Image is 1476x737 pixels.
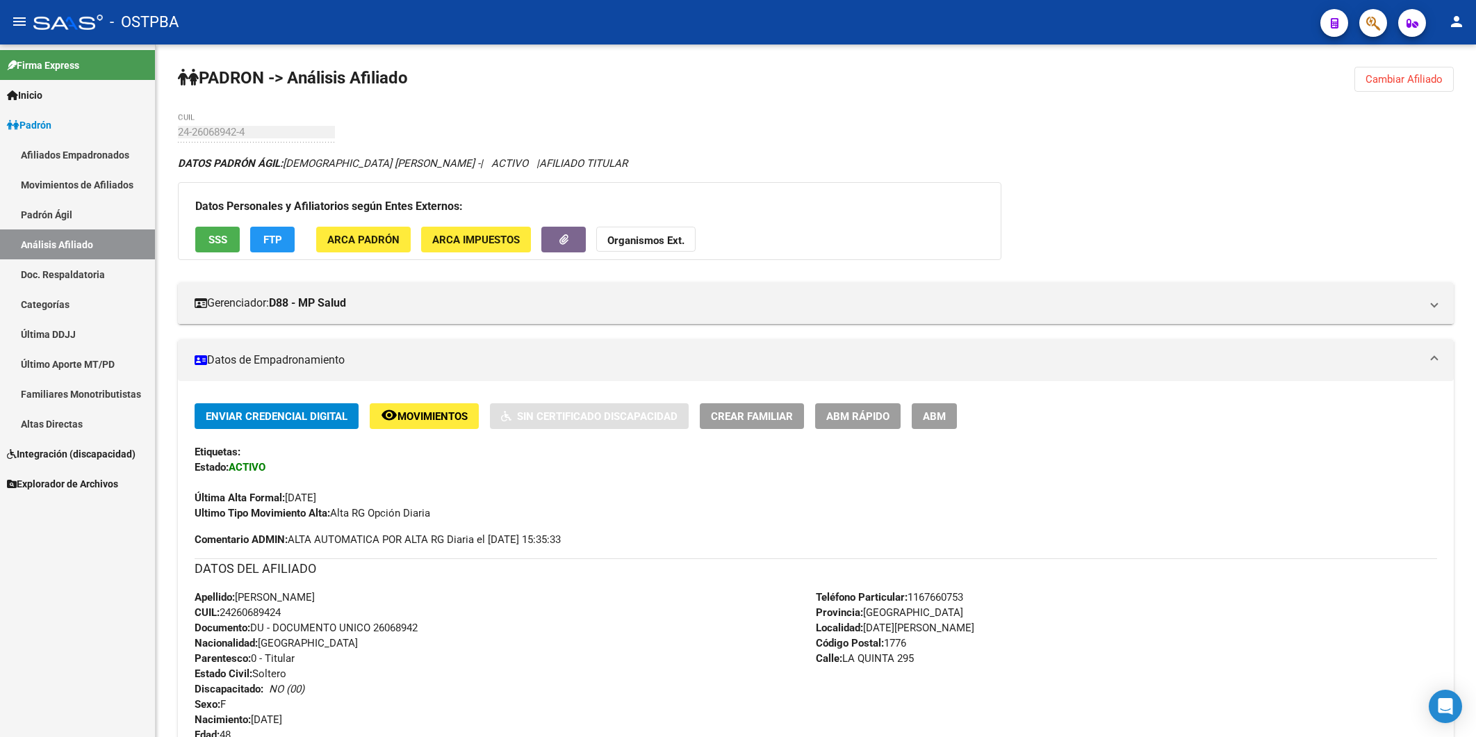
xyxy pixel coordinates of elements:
[195,591,315,604] span: [PERSON_NAME]
[490,403,689,429] button: Sin Certificado Discapacidad
[178,339,1454,381] mat-expansion-panel-header: Datos de Empadronamiento
[195,559,1437,578] h3: DATOS DEL AFILIADO
[178,282,1454,324] mat-expansion-panel-header: Gerenciador:D88 - MP Salud
[432,234,520,246] span: ARCA Impuestos
[195,532,561,547] span: ALTA AUTOMATICA POR ALTA RG Diaria el [DATE] 15:35:33
[912,403,957,429] button: ABM
[195,622,418,634] span: DU - DOCUMENTO UNICO 26068942
[195,606,281,619] span: 24260689424
[178,157,628,170] i: | ACTIVO |
[370,403,479,429] button: Movimientos
[1366,73,1443,86] span: Cambiar Afiliado
[195,637,358,649] span: [GEOGRAPHIC_DATA]
[195,295,1420,311] mat-panel-title: Gerenciador:
[826,410,889,423] span: ABM Rápido
[1448,13,1465,30] mat-icon: person
[110,7,179,38] span: - OSTPBA
[229,461,265,473] strong: ACTIVO
[539,157,628,170] span: AFILIADO TITULAR
[195,591,235,604] strong: Apellido:
[178,157,480,170] span: [DEMOGRAPHIC_DATA] [PERSON_NAME] -
[195,667,252,680] strong: Estado Civil:
[195,698,220,711] strong: Sexo:
[208,234,227,246] span: SSS
[1354,67,1454,92] button: Cambiar Afiliado
[816,652,914,665] span: LA QUINTA 295
[195,403,359,429] button: Enviar Credencial Digital
[206,410,347,423] span: Enviar Credencial Digital
[816,622,974,634] span: [DATE][PERSON_NAME]
[316,227,411,252] button: ARCA Padrón
[195,507,330,519] strong: Ultimo Tipo Movimiento Alta:
[195,606,220,619] strong: CUIL:
[815,403,901,429] button: ABM Rápido
[195,652,251,665] strong: Parentesco:
[11,13,28,30] mat-icon: menu
[7,58,79,73] span: Firma Express
[195,622,250,634] strong: Documento:
[195,713,251,726] strong: Nacimiento:
[816,637,906,649] span: 1776
[250,227,295,252] button: FTP
[816,606,963,619] span: [GEOGRAPHIC_DATA]
[816,652,842,665] strong: Calle:
[327,234,400,246] span: ARCA Padrón
[816,637,884,649] strong: Código Postal:
[700,403,804,429] button: Crear Familiar
[195,637,258,649] strong: Nacionalidad:
[263,234,282,246] span: FTP
[195,683,263,695] strong: Discapacitado:
[178,157,283,170] strong: DATOS PADRÓN ÁGIL:
[711,410,793,423] span: Crear Familiar
[517,410,678,423] span: Sin Certificado Discapacidad
[923,410,946,423] span: ABM
[1429,690,1462,723] div: Open Intercom Messenger
[195,446,240,458] strong: Etiquetas:
[7,476,118,492] span: Explorador de Archivos
[178,68,408,88] strong: PADRON -> Análisis Afiliado
[195,533,288,546] strong: Comentario ADMIN:
[195,652,295,665] span: 0 - Titular
[195,713,282,726] span: [DATE]
[195,698,226,711] span: F
[816,606,863,619] strong: Provincia:
[269,683,304,695] i: NO (00)
[596,227,696,252] button: Organismos Ext.
[7,88,42,103] span: Inicio
[7,446,136,462] span: Integración (discapacidad)
[195,492,285,504] strong: Última Alta Formal:
[195,227,240,252] button: SSS
[195,667,286,680] span: Soltero
[195,353,1420,368] mat-panel-title: Datos de Empadronamiento
[195,507,430,519] span: Alta RG Opción Diaria
[607,234,684,247] strong: Organismos Ext.
[195,461,229,473] strong: Estado:
[816,591,963,604] span: 1167660753
[195,492,316,504] span: [DATE]
[269,295,346,311] strong: D88 - MP Salud
[195,197,984,216] h3: Datos Personales y Afiliatorios según Entes Externos:
[381,407,397,423] mat-icon: remove_red_eye
[421,227,531,252] button: ARCA Impuestos
[816,622,863,634] strong: Localidad:
[397,410,468,423] span: Movimientos
[7,118,51,133] span: Padrón
[816,591,908,604] strong: Teléfono Particular:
